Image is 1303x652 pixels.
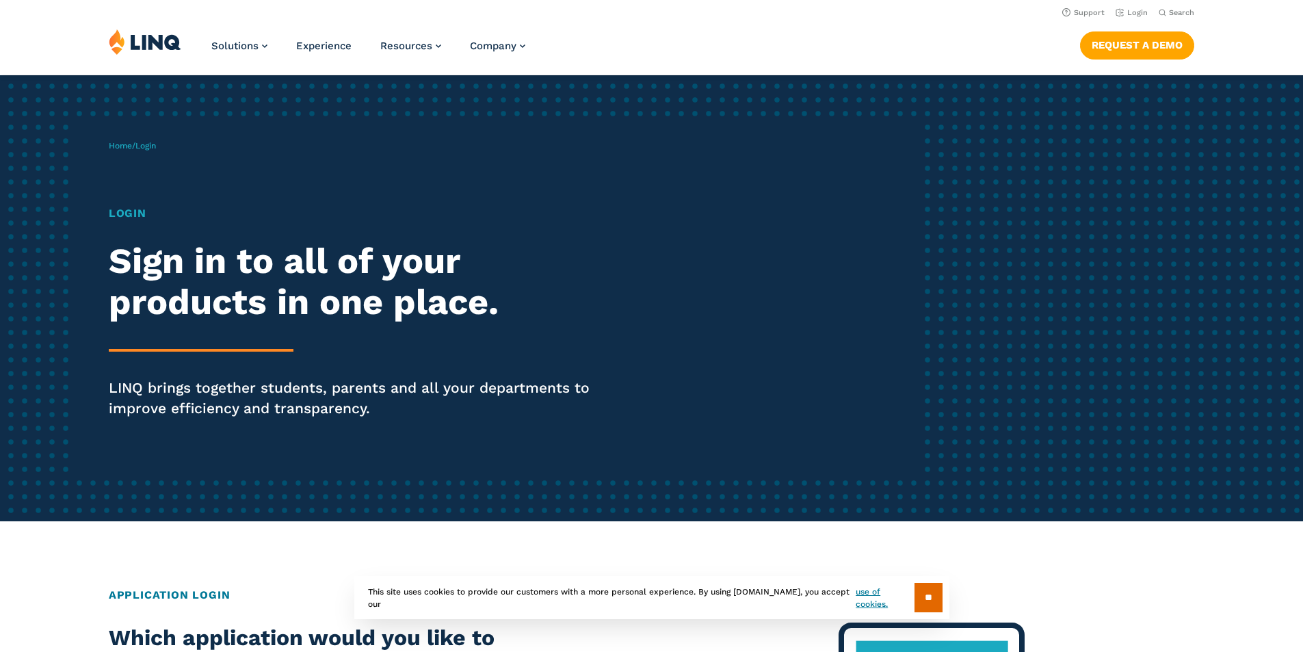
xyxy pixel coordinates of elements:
a: Company [470,40,525,52]
img: LINQ | K‑12 Software [109,29,181,55]
span: Resources [380,40,432,52]
span: Company [470,40,516,52]
a: Home [109,141,132,151]
h1: Login [109,205,611,222]
nav: Primary Navigation [211,29,525,74]
span: Login [135,141,156,151]
span: Solutions [211,40,259,52]
div: This site uses cookies to provide our customers with a more personal experience. By using [DOMAIN... [354,576,949,619]
a: Request a Demo [1080,31,1194,59]
a: Login [1116,8,1148,17]
p: LINQ brings together students, parents and all your departments to improve efficiency and transpa... [109,378,611,419]
a: Experience [296,40,352,52]
h2: Sign in to all of your products in one place. [109,241,611,323]
a: Resources [380,40,441,52]
nav: Button Navigation [1080,29,1194,59]
a: use of cookies. [856,586,914,610]
span: / [109,141,156,151]
button: Open Search Bar [1159,8,1194,18]
a: Support [1062,8,1105,17]
a: Solutions [211,40,267,52]
h2: Application Login [109,587,1194,603]
span: Search [1169,8,1194,17]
